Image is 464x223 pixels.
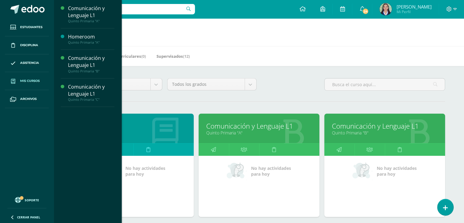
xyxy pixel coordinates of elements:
[58,4,195,14] input: Busca un usuario...
[68,19,114,23] div: Quinto Primaria "A"
[167,79,256,90] a: Todos los grados
[20,97,37,101] span: Archivos
[20,79,40,83] span: Mis cursos
[251,165,291,177] span: No hay actividades para hoy
[68,83,114,97] div: Comunicación y Lenguaje L1
[5,18,49,36] a: Estudiantes
[125,165,165,177] span: No hay actividades para hoy
[20,25,42,30] span: Estudiantes
[68,55,114,69] div: Comunicación y Lenguaje L1
[68,33,114,40] div: Homeroom
[20,43,38,48] span: Disciplina
[5,54,49,72] a: Asistencia
[332,121,437,131] a: Comunicación y Lenguaje L1
[68,97,114,102] div: Quinto Primaria "C"
[227,162,247,180] img: no_activities_small.png
[183,53,190,59] span: (12)
[325,79,445,90] input: Busca el curso aquí...
[68,5,114,19] div: Comunicación y Lenguaje L1
[20,60,39,65] span: Asistencia
[362,8,369,15] span: 24
[377,165,417,177] span: No hay actividades para hoy
[352,162,372,180] img: no_activities_small.png
[81,130,186,136] a: Quinto Primaria "A"
[25,198,39,202] span: Soporte
[396,9,431,14] span: Mi Perfil
[332,130,437,136] a: Quinto Primaria "B"
[68,69,114,73] div: Quinto Primaria "B"
[5,36,49,54] a: Disciplina
[396,4,431,10] span: [PERSON_NAME]
[156,51,190,61] a: Supervisados(12)
[68,5,114,23] a: Comunicación y Lenguaje L1Quinto Primaria "A"
[68,33,114,45] a: HomeroomQuinto Primaria "A"
[5,72,49,90] a: Mis cursos
[7,196,46,204] a: Soporte
[379,3,392,15] img: 018c042a8e8dd272ac269bce2b175a24.png
[206,121,312,131] a: Comunicación y Lenguaje L1
[68,40,114,45] div: Quinto Primaria "A"
[81,121,186,131] a: Homeroom
[68,55,114,73] a: Comunicación y Lenguaje L1Quinto Primaria "B"
[206,130,312,136] a: Quinto Primaria "A"
[141,53,146,59] span: (0)
[98,51,146,61] a: Mis Extracurriculares(0)
[17,215,40,219] span: Cerrar panel
[5,90,49,108] a: Archivos
[68,83,114,102] a: Comunicación y Lenguaje L1Quinto Primaria "C"
[172,79,240,90] span: Todos los grados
